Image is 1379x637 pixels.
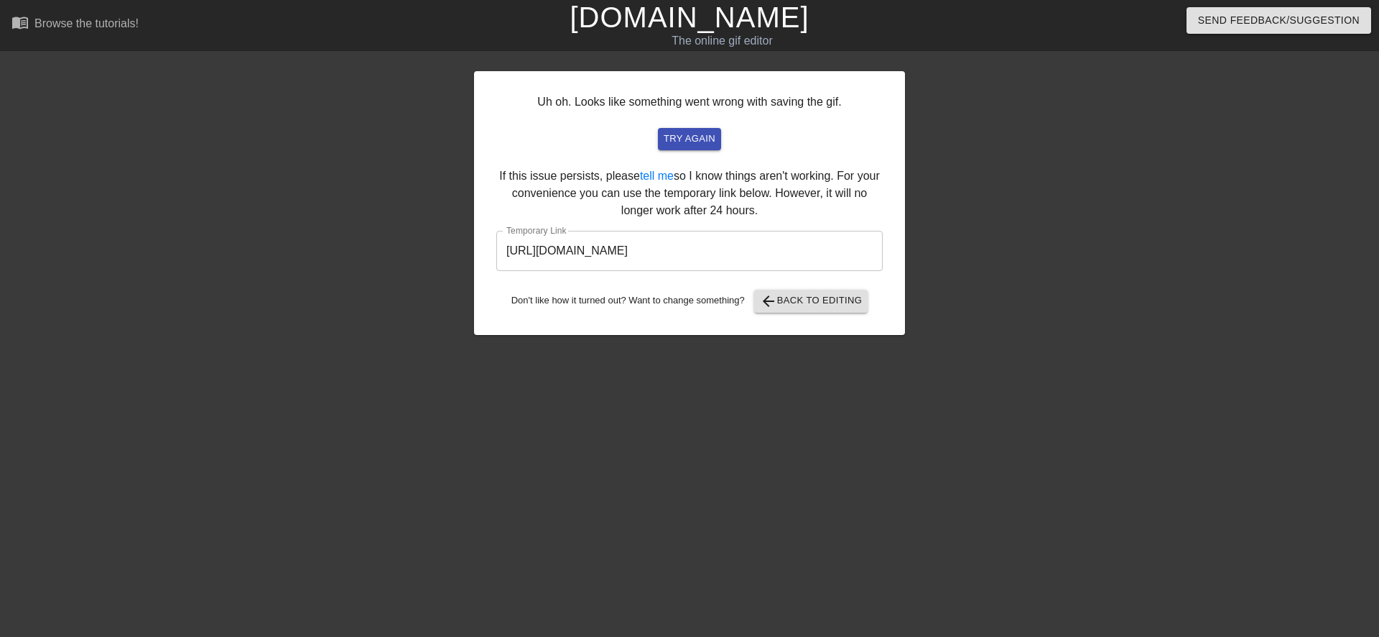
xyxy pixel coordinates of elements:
[570,1,809,33] a: [DOMAIN_NAME]
[658,128,721,150] button: try again
[760,293,777,310] span: arrow_back
[1187,7,1371,34] button: Send Feedback/Suggestion
[496,290,883,313] div: Don't like how it turned out? Want to change something?
[760,293,863,310] span: Back to Editing
[467,32,978,50] div: The online gif editor
[474,71,905,335] div: Uh oh. Looks like something went wrong with saving the gif. If this issue persists, please so I k...
[11,14,139,36] a: Browse the tutorials!
[640,170,674,182] a: tell me
[754,290,868,313] button: Back to Editing
[11,14,29,31] span: menu_book
[1198,12,1360,29] span: Send Feedback/Suggestion
[664,131,715,147] span: try again
[496,231,883,271] input: bare
[34,17,139,29] div: Browse the tutorials!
